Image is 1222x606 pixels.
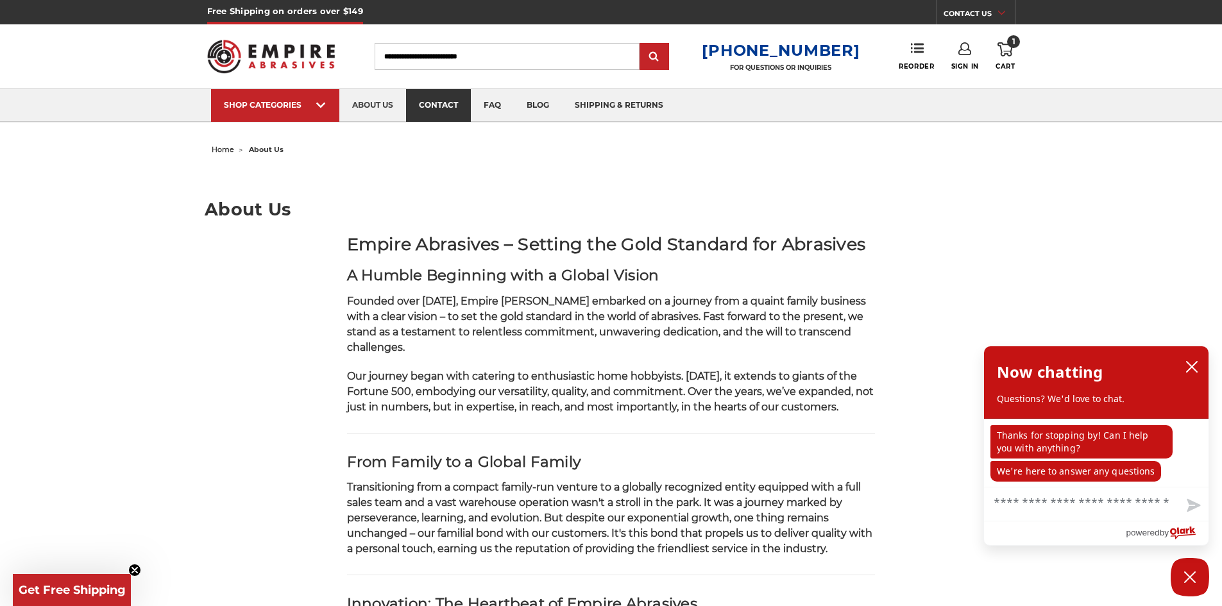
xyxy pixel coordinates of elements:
strong: Empire Abrasives – Setting the Gold Standard for Abrasives [347,233,866,255]
a: Powered by Olark [1126,521,1209,545]
a: CONTACT US [944,6,1015,24]
a: 1 Cart [996,42,1015,71]
h1: About Us [205,201,1017,218]
button: close chatbox [1182,357,1202,376]
strong: From Family to a Global Family [347,453,581,471]
h2: Now chatting [997,359,1103,385]
input: Submit [641,44,667,70]
button: Send message [1176,491,1209,521]
a: home [212,145,234,154]
span: Founded over [DATE], Empire [PERSON_NAME] embarked on a journey from a quaint family business wit... [347,295,866,353]
span: about us [249,145,284,154]
a: Reorder [899,42,934,70]
span: by [1160,525,1169,541]
span: Sign In [951,62,979,71]
button: Close teaser [128,564,141,577]
strong: A Humble Beginning with a Global Vision [347,266,659,284]
a: shipping & returns [562,89,676,122]
div: SHOP CATEGORIES [224,100,327,110]
span: Get Free Shipping [19,583,126,597]
p: Thanks for stopping by! Can I help you with anything? [990,425,1173,459]
span: Transitioning from a compact family-run venture to a globally recognized entity equipped with a f... [347,481,872,555]
p: We're here to answer any questions [990,461,1161,482]
p: FOR QUESTIONS OR INQUIRIES [702,63,860,72]
p: Questions? We'd love to chat. [997,392,1196,405]
span: Cart [996,62,1015,71]
a: blog [514,89,562,122]
div: chat [984,419,1209,487]
button: Close Chatbox [1171,558,1209,596]
span: powered [1126,525,1159,541]
a: contact [406,89,471,122]
span: 1 [1007,35,1020,48]
span: Reorder [899,62,934,71]
a: faq [471,89,514,122]
a: [PHONE_NUMBER] [702,41,860,60]
img: Empire Abrasives [207,31,335,81]
span: Our journey began with catering to enthusiastic home hobbyists. [DATE], it extends to giants of t... [347,370,874,413]
div: olark chatbox [983,346,1209,546]
div: Get Free ShippingClose teaser [13,574,131,606]
a: about us [339,89,406,122]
